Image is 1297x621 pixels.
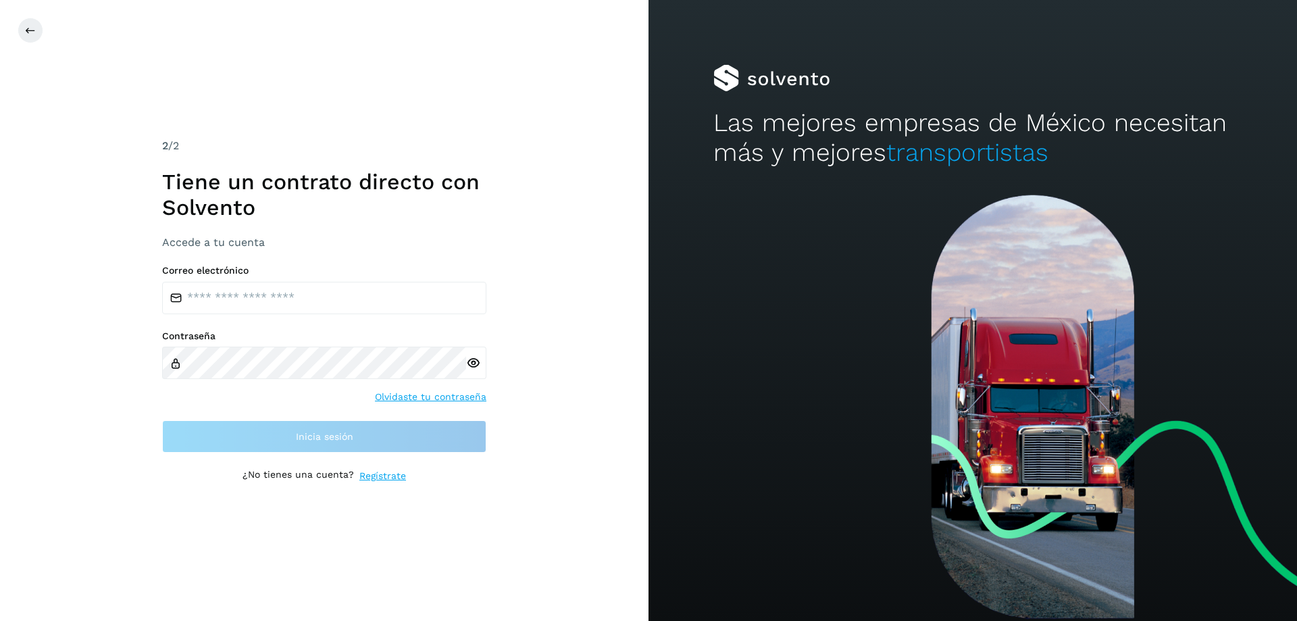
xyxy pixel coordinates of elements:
a: Regístrate [359,469,406,483]
span: 2 [162,139,168,152]
a: Olvidaste tu contraseña [375,390,486,404]
h3: Accede a tu cuenta [162,236,486,249]
button: Inicia sesión [162,420,486,453]
label: Correo electrónico [162,265,486,276]
span: Inicia sesión [296,432,353,441]
span: transportistas [886,138,1048,167]
h1: Tiene un contrato directo con Solvento [162,169,486,221]
div: /2 [162,138,486,154]
label: Contraseña [162,330,486,342]
p: ¿No tienes una cuenta? [243,469,354,483]
h2: Las mejores empresas de México necesitan más y mejores [713,108,1232,168]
